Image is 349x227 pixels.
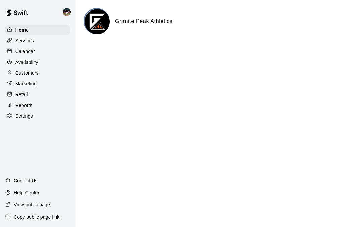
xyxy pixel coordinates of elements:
[5,68,70,78] a: Customers
[15,113,33,119] p: Settings
[5,46,70,56] a: Calendar
[15,80,37,87] p: Marketing
[15,27,29,33] p: Home
[14,214,59,220] p: Copy public page link
[14,177,38,184] p: Contact Us
[5,100,70,110] a: Reports
[15,48,35,55] p: Calendar
[5,57,70,67] a: Availability
[15,102,32,109] p: Reports
[5,89,70,100] a: Retail
[5,111,70,121] a: Settings
[5,25,70,35] a: Home
[15,91,28,98] p: Retail
[15,70,39,76] p: Customers
[14,201,50,208] p: View public page
[115,17,173,26] h6: Granite Peak Athletics
[85,9,110,34] img: Granite Peak Athletics logo
[15,37,34,44] p: Services
[15,59,38,66] p: Availability
[61,5,76,19] div: Nolan Gilbert
[5,36,70,46] a: Services
[5,79,70,89] a: Marketing
[14,189,39,196] p: Help Center
[63,8,71,16] img: Nolan Gilbert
